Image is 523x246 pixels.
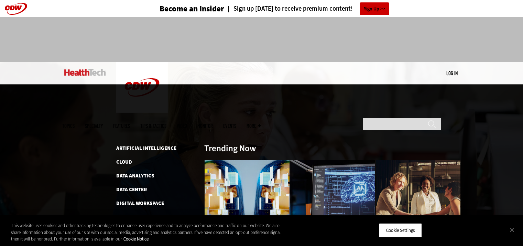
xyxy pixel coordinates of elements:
a: Artificial Intelligence [116,145,176,152]
a: Sign up [DATE] to receive premium content! [224,6,353,12]
button: Close [504,222,520,237]
img: Desktop monitor with brain AI concept [290,160,375,233]
img: Home [64,69,106,76]
button: Cookie Settings [379,223,422,237]
a: More information about your privacy [123,236,149,242]
h3: Trending Now [204,144,256,153]
a: Cloud [116,158,132,165]
a: Data Analytics [116,172,154,179]
a: Hardware [116,214,142,221]
a: Become an Insider [134,5,224,13]
a: Digital Workspace [116,200,164,207]
a: Log in [446,70,458,76]
img: Home [116,62,168,113]
iframe: advertisement [137,24,387,55]
h3: Become an Insider [160,5,224,13]
a: Data Center [116,186,147,193]
div: User menu [446,70,458,77]
img: abstract image of woman with pixelated face [204,160,290,233]
img: business leaders shake hands in conference room [375,160,461,233]
div: This website uses cookies and other tracking technologies to enhance user experience and to analy... [11,222,288,243]
a: Sign Up [360,2,389,15]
